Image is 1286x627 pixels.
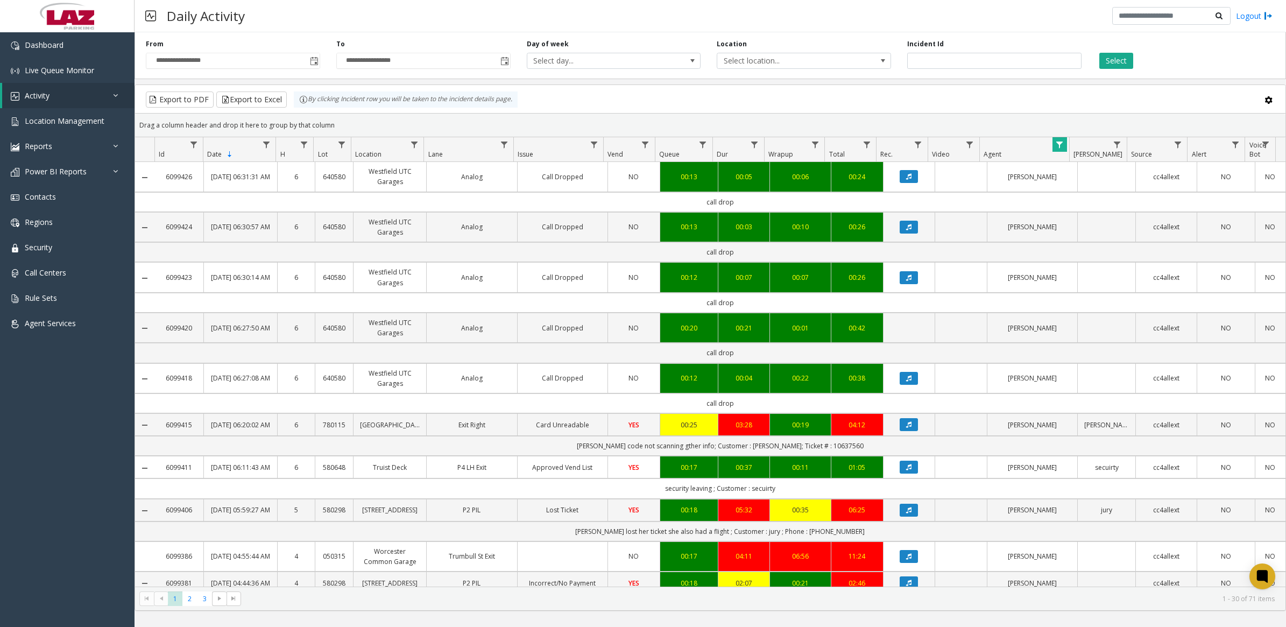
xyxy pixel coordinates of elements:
[284,272,309,283] a: 6
[25,217,53,227] span: Regions
[11,244,19,252] img: 'icon'
[322,420,347,430] a: 780115
[182,591,197,606] span: Page 2
[667,373,711,383] a: 00:12
[725,272,764,283] a: 00:07
[11,67,19,75] img: 'icon'
[360,462,420,473] a: Truist Deck
[135,324,154,333] a: Collapse Details
[1142,172,1190,182] a: cc4allext
[725,505,764,515] a: 05:32
[146,39,164,49] label: From
[210,172,270,182] a: [DATE] 06:31:31 AM
[776,272,824,283] a: 00:07
[667,551,711,561] div: 00:17
[859,137,874,152] a: Total Filter Menu
[433,172,510,182] a: Analog
[725,323,764,333] a: 00:21
[25,116,104,126] span: Location Management
[994,462,1071,473] a: [PERSON_NAME]
[838,323,877,333] a: 00:42
[838,172,877,182] a: 00:24
[407,137,421,152] a: Location Filter Menu
[135,173,154,182] a: Collapse Details
[360,420,420,430] a: [GEOGRAPHIC_DATA]
[628,420,639,429] span: YES
[1262,373,1279,383] a: NO
[1262,222,1279,232] a: NO
[11,143,19,151] img: 'icon'
[25,65,94,75] span: Live Queue Monitor
[994,172,1071,182] a: [PERSON_NAME]
[135,274,154,283] a: Collapse Details
[284,578,309,588] a: 4
[838,272,877,283] a: 00:26
[146,91,214,108] button: Export to PDF
[776,505,824,515] div: 00:35
[725,578,764,588] div: 02:07
[161,3,250,29] h3: Daily Activity
[11,320,19,328] img: 'icon'
[628,374,639,383] span: NO
[1170,137,1185,152] a: Source Filter Menu
[776,222,824,232] a: 00:10
[725,551,764,561] a: 04:11
[628,552,639,561] span: NO
[497,137,511,152] a: Lane Filter Menu
[1262,323,1279,333] a: NO
[1262,272,1279,283] a: NO
[725,222,764,232] a: 00:03
[838,462,877,473] a: 01:05
[1249,140,1266,159] span: Voice Bot
[614,323,653,333] a: NO
[838,222,877,232] a: 00:26
[1142,272,1190,283] a: cc4allext
[433,420,510,430] a: Exit Right
[1110,137,1125,152] a: Parker Filter Menu
[1262,172,1279,182] a: NO
[838,551,877,561] a: 11:24
[308,53,320,68] span: Toggle popup
[838,373,877,383] a: 00:38
[1204,222,1248,232] a: NO
[360,166,420,187] a: Westfield UTC Garages
[776,323,824,333] div: 00:01
[717,39,747,49] label: Location
[1099,53,1133,69] button: Select
[614,172,653,182] a: NO
[154,343,1285,363] td: call drop
[911,137,925,152] a: Rec. Filter Menu
[994,505,1071,515] a: [PERSON_NAME]
[11,294,19,303] img: 'icon'
[25,293,57,303] span: Rule Sets
[667,323,711,333] div: 00:20
[1236,10,1273,22] a: Logout
[1142,323,1190,333] a: cc4allext
[1084,462,1129,473] a: secuirty
[161,462,197,473] a: 6099411
[524,462,601,473] a: Approved Vend List
[1259,137,1273,152] a: Voice Bot Filter Menu
[1142,551,1190,561] a: cc4allext
[284,462,309,473] a: 6
[360,267,420,287] a: Westfield UTC Garages
[210,222,270,232] a: [DATE] 06:30:57 AM
[725,462,764,473] div: 00:37
[154,522,1285,541] td: [PERSON_NAME] lost her ticket she also had a flight ; Customer : jury ; Phone : [PHONE_NUMBER]
[1084,505,1129,515] a: jury
[776,373,824,383] div: 00:22
[11,193,19,202] img: 'icon'
[614,420,653,430] a: YES
[696,137,710,152] a: Queue Filter Menu
[838,578,877,588] div: 02:46
[1052,137,1067,152] a: Agent Filter Menu
[210,578,270,588] a: [DATE] 04:44:36 AM
[322,373,347,383] a: 640580
[360,505,420,515] a: [STREET_ADDRESS]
